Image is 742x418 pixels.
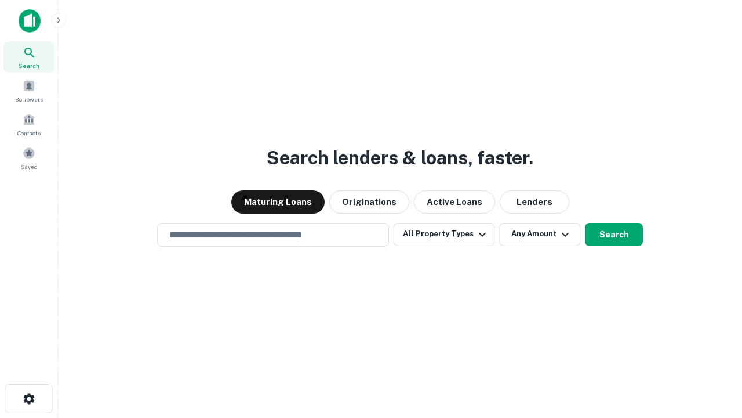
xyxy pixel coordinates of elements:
[15,95,43,104] span: Borrowers
[3,41,54,73] a: Search
[17,128,41,138] span: Contacts
[684,288,742,344] iframe: Chat Widget
[19,61,39,70] span: Search
[394,223,494,246] button: All Property Types
[414,190,495,214] button: Active Loans
[499,223,580,246] button: Any Amount
[21,162,38,171] span: Saved
[3,75,54,106] a: Borrowers
[500,190,569,214] button: Lenders
[267,144,533,172] h3: Search lenders & loans, faster.
[3,142,54,174] a: Saved
[329,190,409,214] button: Originations
[585,223,643,246] button: Search
[231,190,325,214] button: Maturing Loans
[19,9,41,33] img: capitalize-icon.png
[3,109,54,140] a: Contacts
